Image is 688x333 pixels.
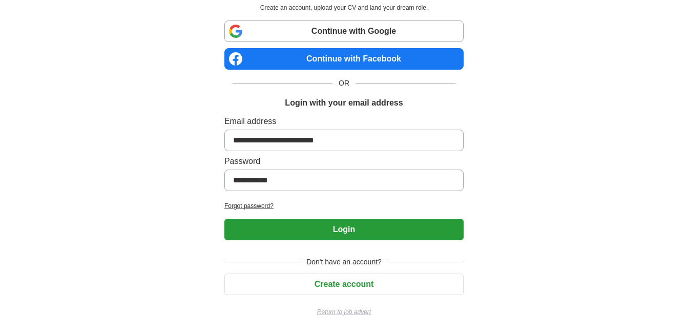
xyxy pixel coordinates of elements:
a: Continue with Facebook [224,48,464,70]
a: Create account [224,280,464,288]
button: Create account [224,274,464,295]
label: Email address [224,115,464,128]
p: Create an account, upload your CV and land your dream role. [226,3,462,12]
h1: Login with your email address [285,97,403,109]
span: OR [332,78,356,89]
a: Forgot password? [224,201,464,211]
label: Password [224,155,464,168]
button: Login [224,219,464,240]
a: Continue with Google [224,20,464,42]
span: Don't have an account? [300,257,388,267]
a: Return to job advert [224,307,464,317]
